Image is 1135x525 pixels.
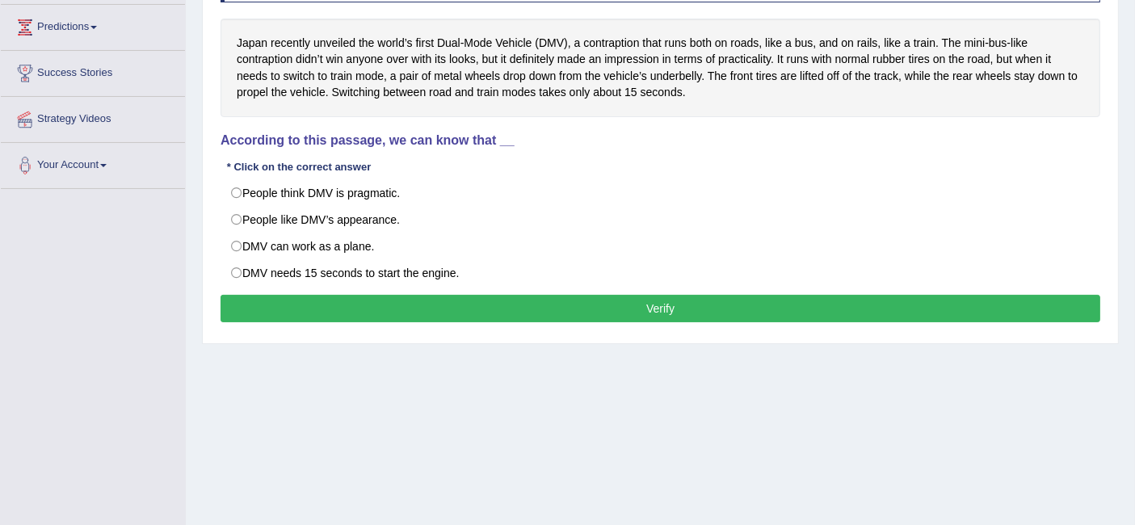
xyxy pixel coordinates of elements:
label: DMV can work as a plane. [221,233,1100,260]
div: * Click on the correct answer [221,160,377,175]
label: DMV needs 15 seconds to start the engine. [221,259,1100,287]
a: Strategy Videos [1,97,185,137]
div: Japan recently unveiled the world’s first Dual-Mode Vehicle (DMV), a contraption that runs both o... [221,19,1100,117]
button: Verify [221,295,1100,322]
h4: According to this passage, we can know that __ [221,133,1100,148]
label: People like DMV’s appearance. [221,206,1100,233]
a: Predictions [1,5,185,45]
label: People think DMV is pragmatic. [221,179,1100,207]
a: Your Account [1,143,185,183]
a: Success Stories [1,51,185,91]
